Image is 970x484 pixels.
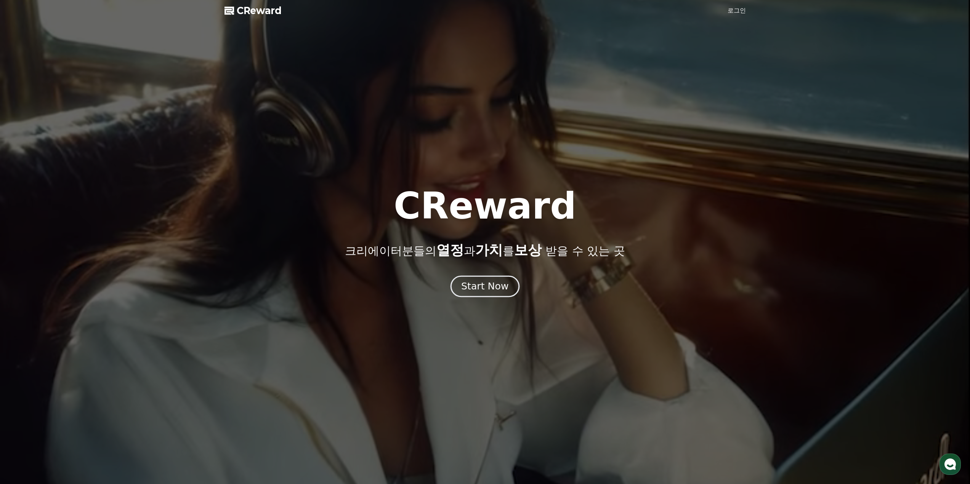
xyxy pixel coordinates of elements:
[728,6,746,15] a: 로그인
[24,253,29,259] span: 홈
[2,241,50,260] a: 홈
[451,275,519,297] button: Start Now
[475,242,503,258] span: 가치
[436,242,464,258] span: 열정
[514,242,542,258] span: 보상
[118,253,127,259] span: 설정
[50,241,98,260] a: 대화
[452,284,518,291] a: Start Now
[345,243,625,258] p: 크리에이터분들의 과 를 받을 수 있는 곳
[70,253,79,259] span: 대화
[98,241,146,260] a: 설정
[237,5,282,17] span: CReward
[394,188,576,224] h1: CReward
[224,5,282,17] a: CReward
[461,280,508,293] div: Start Now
